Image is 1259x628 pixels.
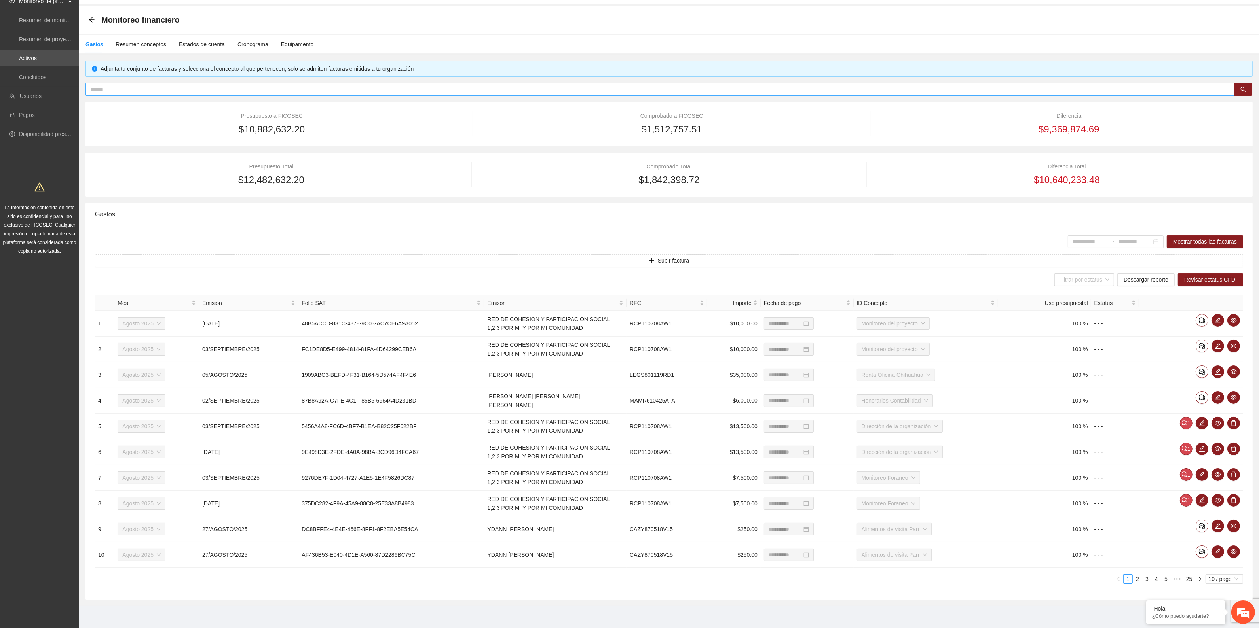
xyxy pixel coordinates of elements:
[1039,122,1099,137] span: $9,369,874.69
[298,465,484,491] td: 9276DE7F-1D04-4727-A1E5-1E4F5826DC87
[1227,417,1240,429] button: delete
[484,465,627,491] td: RED DE COHESION Y PARTICIPACION SOCIAL 1,2,3 POR MI Y POR MI COMUNIDAD
[1228,343,1240,349] span: eye
[484,414,627,439] td: RED DE COHESION Y PARTICIPACION SOCIAL 1,2,3 POR MI Y POR MI COMUNIDAD
[627,439,707,465] td: RCP110708AW1
[1171,574,1183,584] span: •••
[761,295,854,311] th: Fecha de pago
[1152,613,1219,619] p: ¿Cómo puedo ayudarte?
[95,491,114,516] td: 8
[707,362,761,388] td: $35,000.00
[1196,520,1208,532] button: comment
[998,465,1091,491] td: 100 %
[998,439,1091,465] td: 100 %
[1228,317,1240,323] span: eye
[95,388,114,414] td: 4
[19,17,77,23] a: Resumen de monitoreo
[998,295,1091,311] th: Uso presupuestal
[1227,520,1240,532] button: eye
[707,491,761,516] td: $7,500.00
[1143,575,1151,583] a: 3
[862,420,938,432] span: Dirección de la organización
[1196,417,1208,429] button: edit
[92,66,97,72] span: info-circle
[1196,545,1208,558] button: comment
[101,13,180,26] span: Monitoreo financiero
[130,4,149,23] div: Minimizar ventana de chat en vivo
[1091,311,1139,337] td: - - -
[199,362,298,388] td: 05/AGOSTO/2025
[298,516,484,542] td: DC8BFFE4-4E4E-466E-8FF1-8F2EBA5E54CA
[1212,471,1224,478] span: eye
[1196,314,1208,327] button: comment
[199,388,298,414] td: 02/SEPTIEMBRE/2025
[1227,545,1240,558] button: eye
[1034,172,1100,187] span: $10,640,233.48
[202,299,289,307] span: Emisión
[1094,299,1130,307] span: Estatus
[1227,494,1240,507] button: delete
[627,414,707,439] td: RCP110708AW1
[95,542,114,568] td: 10
[1196,497,1208,503] span: edit
[854,295,999,311] th: ID Concepto
[1182,420,1187,426] span: comment
[1184,575,1195,583] a: 25
[101,64,1246,73] div: Adjunta tu conjunto de facturas y selecciona el concepto al que pertenecen, solo se admiten factu...
[484,516,627,542] td: YDANN [PERSON_NAME]
[89,17,95,23] div: Back
[1091,388,1139,414] td: - - -
[710,299,752,307] span: Importe
[484,295,627,311] th: Emisor
[707,337,761,362] td: $10,000.00
[1196,471,1208,478] span: edit
[1116,577,1121,581] span: left
[707,465,761,491] td: $7,500.00
[1195,574,1205,584] button: right
[1196,317,1208,323] span: comment
[199,337,298,362] td: 03/SEPTIEMBRE/2025
[484,388,627,414] td: [PERSON_NAME] [PERSON_NAME] [PERSON_NAME]
[998,414,1091,439] td: 100 %
[95,362,114,388] td: 3
[95,112,449,120] div: Presupuesto a FICOSEC
[1114,574,1123,584] li: Previous Page
[122,395,161,407] span: Agosto 2025
[1196,443,1208,455] button: edit
[998,337,1091,362] td: 100 %
[1196,523,1208,529] span: comment
[1212,494,1224,507] button: eye
[95,203,1243,225] div: Gastos
[1212,497,1224,503] span: eye
[862,395,928,407] span: Honorarios Contabilidad
[298,362,484,388] td: 1909ABC3-BEFD-4F31-B164-5D574AF4F4E6
[1228,471,1240,478] span: delete
[1091,439,1139,465] td: - - -
[20,93,42,99] a: Usuarios
[1180,417,1193,429] button: comment1
[1227,468,1240,481] button: delete
[998,491,1091,516] td: 100 %
[1228,549,1240,555] span: eye
[1196,369,1208,375] span: comment
[1117,273,1175,286] button: Descargar reporte
[1114,574,1123,584] button: left
[1196,394,1208,401] span: comment
[641,122,702,137] span: $1,512,757.51
[19,55,37,61] a: Activos
[1212,420,1224,426] span: eye
[627,337,707,362] td: RCP110708AW1
[1196,365,1208,378] button: comment
[891,162,1243,171] div: Diferencia Total
[627,362,707,388] td: LEGS801119RD1
[122,369,161,381] span: Agosto 2025
[122,523,161,535] span: Agosto 2025
[1212,443,1224,455] button: eye
[998,311,1091,337] td: 100 %
[1212,314,1224,327] button: edit
[1240,87,1246,93] span: search
[1171,574,1183,584] li: Next 5 Pages
[199,414,298,439] td: 03/SEPTIEMBRE/2025
[199,491,298,516] td: [DATE]
[281,40,314,49] div: Equipamento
